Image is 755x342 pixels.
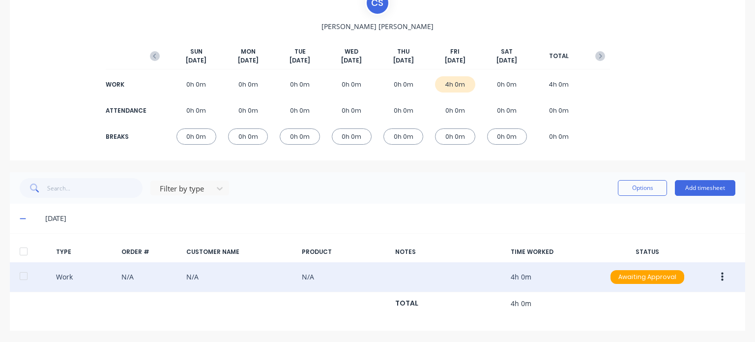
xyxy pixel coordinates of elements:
span: SUN [190,47,203,56]
div: BREAKS [106,132,145,141]
div: 0h 0m [280,102,319,119]
span: MON [241,47,256,56]
span: [DATE] [238,56,259,65]
div: WORK [106,80,145,89]
button: Add timesheet [675,180,735,196]
div: TIME WORKED [511,248,597,256]
div: 0h 0m [176,102,216,119]
div: 0h 0m [176,128,216,145]
span: FRI [450,47,460,56]
div: ORDER # [121,248,178,256]
div: ATTENDANCE [106,106,145,115]
span: THU [397,47,409,56]
div: 0h 0m [487,102,527,119]
span: TOTAL [549,52,569,61]
span: [DATE] [496,56,517,65]
span: [DATE] [445,56,465,65]
input: Search... [47,178,143,198]
div: 0h 0m [228,76,268,93]
div: PRODUCT [302,248,388,256]
span: SAT [501,47,513,56]
div: 0h 0m [332,128,372,145]
div: 0h 0m [383,128,423,145]
span: [DATE] [393,56,414,65]
div: 0h 0m [228,102,268,119]
div: 0h 0m [332,102,372,119]
div: 0h 0m [539,128,579,145]
div: CUSTOMER NAME [186,248,293,256]
div: NOTES [395,248,502,256]
div: 0h 0m [435,128,475,145]
div: 0h 0m [280,128,319,145]
div: 0h 0m [383,102,423,119]
div: 0h 0m [383,76,423,93]
div: 4h 0m [539,76,579,93]
div: Awaiting Approval [610,270,684,284]
div: STATUS [604,248,690,256]
div: 0h 0m [539,102,579,119]
div: 4h 0m [435,76,475,93]
div: [DATE] [45,213,735,224]
span: [DATE] [290,56,310,65]
div: 0h 0m [487,128,527,145]
span: [DATE] [341,56,362,65]
div: 0h 0m [176,76,216,93]
span: [PERSON_NAME] [PERSON_NAME] [321,21,434,31]
div: TYPE [56,248,113,256]
div: 0h 0m [435,102,475,119]
span: TUE [294,47,306,56]
span: [DATE] [186,56,206,65]
span: WED [345,47,358,56]
div: 0h 0m [228,128,268,145]
div: 0h 0m [280,76,319,93]
button: Options [618,180,667,196]
div: 0h 0m [332,76,372,93]
div: 0h 0m [487,76,527,93]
